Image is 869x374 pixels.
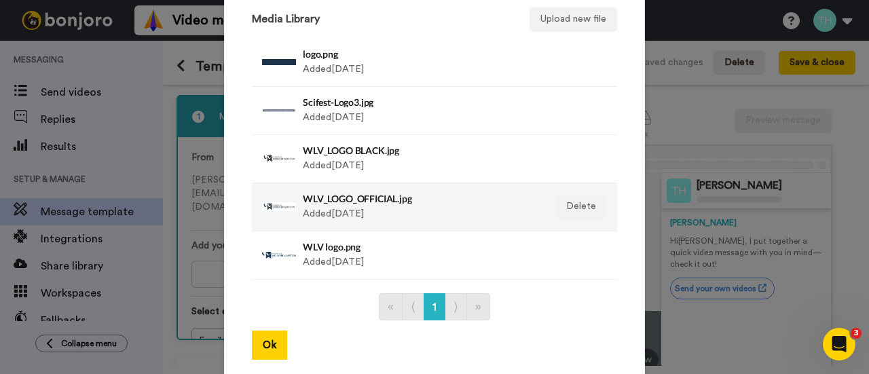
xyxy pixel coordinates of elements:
div: Added [DATE] [303,238,537,272]
button: Delete [555,195,607,219]
div: Added [DATE] [303,45,537,79]
h4: WLV_LOGO_OFFICIAL.jpg [303,193,537,204]
a: Go to previous page [402,293,424,320]
a: Go to last page [466,293,490,320]
a: Go to first page [379,293,403,320]
div: Added [DATE] [303,142,537,176]
a: Go to next page [445,293,467,320]
h3: Media Library [252,14,320,26]
div: Added [DATE] [303,190,537,224]
h4: WLV_LOGO BLACK.jpg [303,145,537,155]
span: 3 [851,328,862,339]
button: Upload new file [530,7,617,32]
iframe: Intercom live chat [823,328,855,360]
a: Go to page number 1 [424,293,445,320]
h4: logo.png [303,49,537,59]
div: Added [DATE] [303,94,537,128]
h4: Scifest-Logo3.jpg [303,97,537,107]
h4: WLV logo.png [303,242,537,252]
button: Ok [252,331,287,360]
